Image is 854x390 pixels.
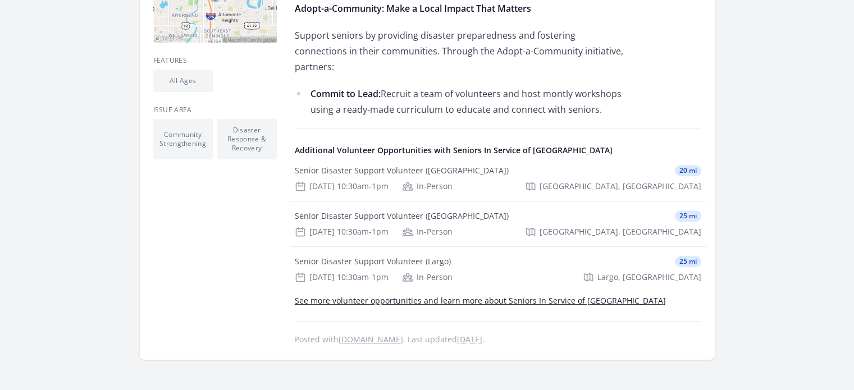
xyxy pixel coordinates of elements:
[402,272,453,283] div: In-Person
[153,105,277,114] h3: Issue area
[310,88,381,100] strong: Commit to Lead:
[339,334,403,345] a: [DOMAIN_NAME]
[540,181,701,192] span: [GEOGRAPHIC_DATA], [GEOGRAPHIC_DATA]
[295,27,623,75] p: Support seniors by providing disaster preparedness and fostering connections in their communities...
[295,86,623,117] li: Recruit a team of volunteers and host montly workshops using a ready-made curriculum to educate a...
[153,119,213,159] li: Community Strengthening
[290,247,706,292] a: Senior Disaster Support Volunteer (Largo) 25 mi [DATE] 10:30am-1pm In-Person Largo, [GEOGRAPHIC_D...
[457,334,482,345] abbr: Wed, Jun 11, 2025 11:59 PM
[153,70,213,92] li: All Ages
[597,272,701,283] span: Largo, [GEOGRAPHIC_DATA]
[295,256,451,267] div: Senior Disaster Support Volunteer (Largo)
[217,119,277,159] li: Disaster Response & Recovery
[675,256,701,267] span: 25 mi
[675,165,701,176] span: 20 mi
[295,210,509,222] div: Senior Disaster Support Volunteer ([GEOGRAPHIC_DATA])
[295,145,701,156] h4: Additional Volunteer Opportunities with Seniors In Service of [GEOGRAPHIC_DATA]
[295,181,389,192] div: [DATE] 10:30am-1pm
[295,335,701,344] p: Posted with . Last updated .
[402,226,453,237] div: In-Person
[540,226,701,237] span: [GEOGRAPHIC_DATA], [GEOGRAPHIC_DATA]
[675,210,701,222] span: 25 mi
[295,226,389,237] div: [DATE] 10:30am-1pm
[290,156,706,201] a: Senior Disaster Support Volunteer ([GEOGRAPHIC_DATA]) 20 mi [DATE] 10:30am-1pm In-Person [GEOGRAP...
[295,295,666,306] a: See more volunteer opportunities and learn more about Seniors In Service of [GEOGRAPHIC_DATA]
[295,165,509,176] div: Senior Disaster Support Volunteer ([GEOGRAPHIC_DATA])
[402,181,453,192] div: In-Person
[153,56,277,65] h3: Features
[295,272,389,283] div: [DATE] 10:30am-1pm
[290,201,706,246] a: Senior Disaster Support Volunteer ([GEOGRAPHIC_DATA]) 25 mi [DATE] 10:30am-1pm In-Person [GEOGRAP...
[295,2,531,15] strong: Adopt-a-Community: Make a Local Impact That Matters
